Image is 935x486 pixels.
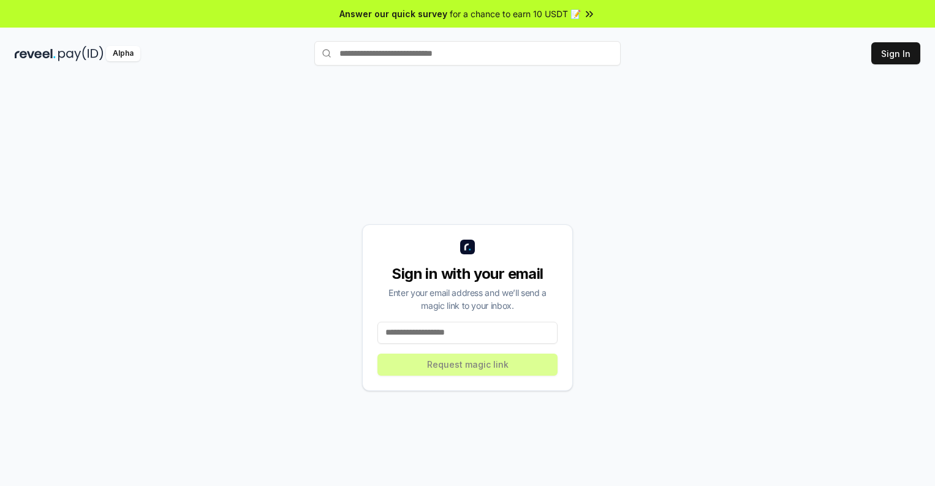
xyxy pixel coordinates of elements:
[58,46,104,61] img: pay_id
[377,286,558,312] div: Enter your email address and we’ll send a magic link to your inbox.
[871,42,920,64] button: Sign In
[339,7,447,20] span: Answer our quick survey
[460,240,475,254] img: logo_small
[450,7,581,20] span: for a chance to earn 10 USDT 📝
[15,46,56,61] img: reveel_dark
[377,264,558,284] div: Sign in with your email
[106,46,140,61] div: Alpha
